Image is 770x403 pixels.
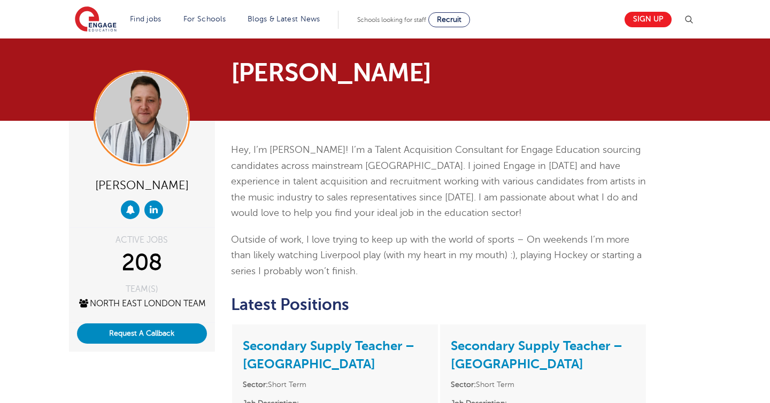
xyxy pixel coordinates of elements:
button: Request A Callback [77,323,207,344]
li: Short Term [451,378,635,391]
span: Schools looking for staff [357,16,426,24]
a: For Schools [183,15,226,23]
a: Secondary Supply Teacher – [GEOGRAPHIC_DATA] [451,338,622,371]
li: Short Term [243,378,427,391]
a: Recruit [428,12,470,27]
a: Blogs & Latest News [248,15,320,23]
span: Recruit [437,15,461,24]
a: Secondary Supply Teacher – [GEOGRAPHIC_DATA] [243,338,414,371]
div: [PERSON_NAME] [77,174,207,195]
strong: Sector: [243,381,268,389]
img: Engage Education [75,6,117,33]
div: TEAM(S) [77,285,207,293]
div: 208 [77,250,207,276]
h1: [PERSON_NAME] [231,60,485,86]
a: Find jobs [130,15,161,23]
p: Hey, I’m [PERSON_NAME]! I’m a Talent Acquisition Consultant for Engage Education sourcing candida... [231,142,648,221]
strong: Sector: [451,381,476,389]
a: North East London Team [78,299,206,308]
p: Outside of work, I love trying to keep up with the world of sports – On weekends I’m more than li... [231,232,648,280]
h2: Latest Positions [231,296,648,314]
div: ACTIVE JOBS [77,236,207,244]
a: Sign up [625,12,672,27]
